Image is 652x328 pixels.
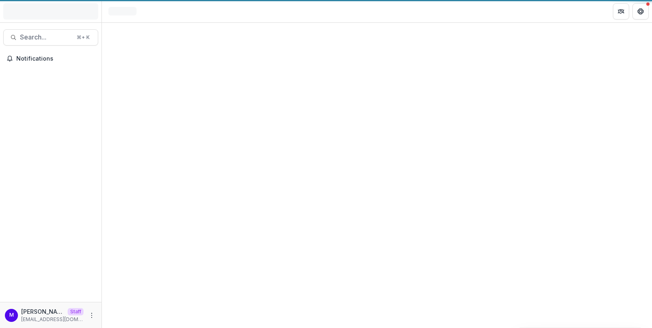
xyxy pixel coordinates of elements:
[632,3,649,20] button: Get Help
[21,307,64,316] p: [PERSON_NAME]
[75,33,91,42] div: ⌘ + K
[105,5,140,17] nav: breadcrumb
[87,311,97,320] button: More
[3,29,98,46] button: Search...
[16,55,95,62] span: Notifications
[3,52,98,65] button: Notifications
[9,313,14,318] div: Maddie
[613,3,629,20] button: Partners
[20,33,72,41] span: Search...
[68,308,84,315] p: Staff
[21,316,84,323] p: [EMAIL_ADDRESS][DOMAIN_NAME]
